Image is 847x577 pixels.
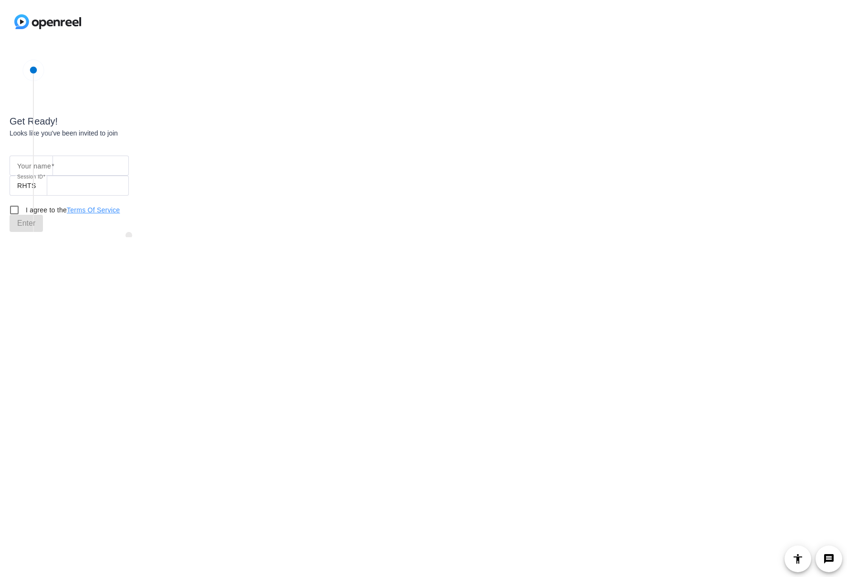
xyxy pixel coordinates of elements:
[792,553,804,565] mat-icon: accessibility
[10,128,248,138] div: Looks like you've been invited to join
[823,553,835,565] mat-icon: message
[67,206,120,214] a: Terms Of Service
[10,114,248,128] div: Get Ready!
[17,174,43,179] mat-label: Session ID
[17,162,51,170] mat-label: Your name
[24,205,120,215] label: I agree to the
